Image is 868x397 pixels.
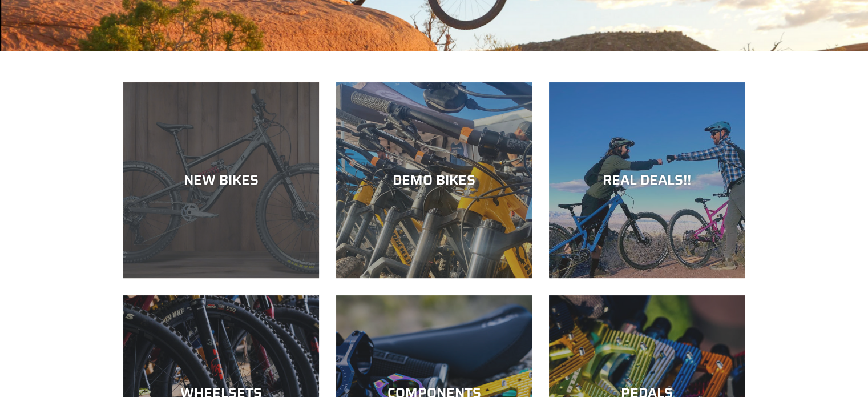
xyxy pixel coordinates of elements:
a: NEW BIKES [123,82,319,278]
div: NEW BIKES [123,172,319,189]
div: REAL DEALS!! [549,172,745,189]
a: DEMO BIKES [336,82,532,278]
div: DEMO BIKES [336,172,532,189]
a: REAL DEALS!! [549,82,745,278]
